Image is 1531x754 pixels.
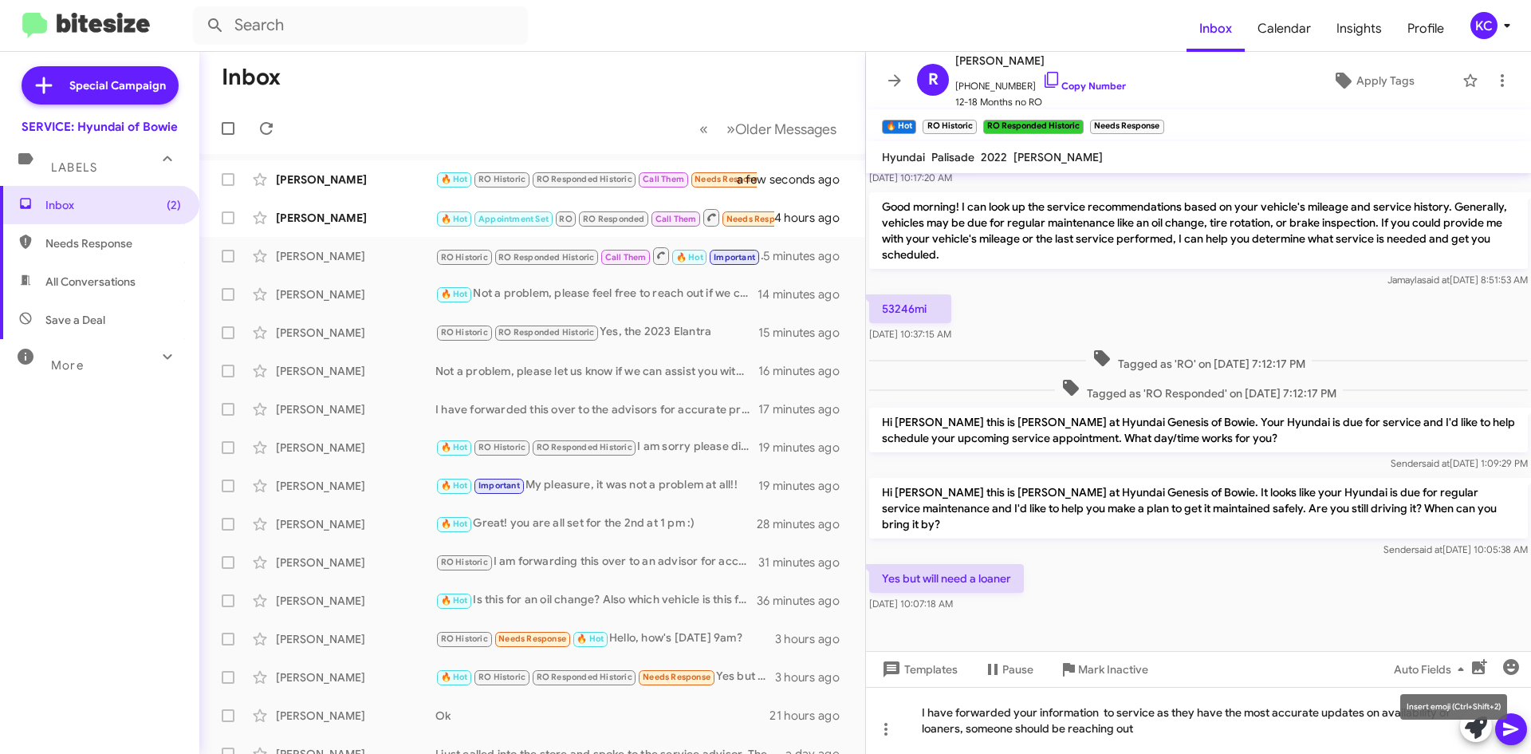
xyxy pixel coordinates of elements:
[758,325,852,341] div: 15 minutes ago
[1387,274,1528,286] span: Jamayla [DATE] 8:51:53 AM
[435,438,758,456] div: I am sorry please disregard the previous message. Have a great day
[276,708,435,724] div: [PERSON_NAME]
[441,595,468,606] span: 🔥 Hot
[441,519,468,529] span: 🔥 Hot
[763,248,852,264] div: 5 minutes ago
[1078,655,1148,684] span: Mark Inactive
[655,214,697,224] span: Call Them
[276,172,435,188] div: [PERSON_NAME]
[775,669,852,685] div: 3 hours ago
[435,476,758,495] div: My pleasure, it was not a problem at all!!
[869,294,951,323] p: 53246mi
[699,119,708,139] span: «
[970,655,1046,684] button: Pause
[735,120,836,138] span: Older Messages
[276,631,435,647] div: [PERSON_NAME]
[1381,655,1483,684] button: Auto Fields
[869,478,1528,539] p: Hi [PERSON_NAME] this is [PERSON_NAME] at Hyundai Genesis of Bowie. It looks like your Hyundai is...
[1394,655,1470,684] span: Auto Fields
[276,325,435,341] div: [PERSON_NAME]
[869,408,1528,452] p: Hi [PERSON_NAME] this is [PERSON_NAME] at Hyundai Genesis of Bowie. Your Hyundai is due for servi...
[1395,6,1457,52] span: Profile
[1245,6,1324,52] a: Calendar
[1187,6,1245,52] a: Inbox
[1457,12,1513,39] button: KC
[955,94,1126,110] span: 12-18 Months no RO
[45,235,181,251] span: Needs Response
[717,113,846,145] button: Next
[695,174,762,184] span: Needs Response
[435,591,757,610] div: Is this for an oil change? Also which vehicle is this for?
[1002,655,1033,684] span: Pause
[1042,80,1126,92] a: Copy Number
[478,672,525,682] span: RO Historic
[45,274,136,290] span: All Conversations
[51,160,97,175] span: Labels
[435,401,758,417] div: I have forwarded this over to the advisors for accurate pricing, someone should be reaching out
[955,70,1126,94] span: [PHONE_NUMBER]
[441,327,488,338] span: RO Historic
[583,214,644,224] span: RO Responded
[955,51,1126,70] span: [PERSON_NAME]
[869,598,953,610] span: [DATE] 10:07:18 AM
[193,6,528,45] input: Search
[577,634,604,644] span: 🔥 Hot
[879,655,958,684] span: Templates
[869,564,1024,593] p: Yes but will need a loaner
[1470,12,1498,39] div: KC
[276,363,435,379] div: [PERSON_NAME]
[643,672,710,682] span: Needs Response
[758,440,852,456] div: 19 minutes ago
[758,401,852,417] div: 17 minutes ago
[758,363,852,379] div: 16 minutes ago
[51,358,84,373] span: More
[276,669,435,685] div: [PERSON_NAME]
[478,174,525,184] span: RO Historic
[1324,6,1395,52] a: Insights
[757,516,852,532] div: 28 minutes ago
[775,631,852,647] div: 3 hours ago
[1055,378,1343,401] span: Tagged as 'RO Responded' on [DATE] 7:12:17 PM
[441,289,468,299] span: 🔥 Hot
[441,672,468,682] span: 🔥 Hot
[276,440,435,456] div: [PERSON_NAME]
[866,655,970,684] button: Templates
[69,77,166,93] span: Special Campaign
[758,478,852,494] div: 19 minutes ago
[676,252,703,263] span: 🔥 Hot
[276,286,435,302] div: [PERSON_NAME]
[882,120,916,134] small: 🔥 Hot
[1383,543,1528,555] span: Sender [DATE] 10:05:38 AM
[441,634,488,644] span: RO Historic
[869,328,951,340] span: [DATE] 10:37:15 AM
[1415,543,1442,555] span: said at
[441,557,488,567] span: RO Historic
[498,634,566,644] span: Needs Response
[478,480,520,491] span: Important
[435,630,775,648] div: Hello, how's [DATE] 9am?
[435,170,757,188] div: For my Genesis.
[1046,655,1161,684] button: Mark Inactive
[276,210,435,226] div: [PERSON_NAME]
[1422,274,1450,286] span: said at
[769,708,852,724] div: 21 hours ago
[22,66,179,105] a: Special Campaign
[478,214,549,224] span: Appointment Set
[498,327,594,338] span: RO Responded Historic
[1090,120,1163,134] small: Needs Response
[758,286,852,302] div: 14 minutes ago
[537,672,632,682] span: RO Responded Historic
[435,285,758,303] div: Not a problem, please feel free to reach out if we can assist in any way
[983,120,1084,134] small: RO Responded Historic
[45,197,181,213] span: Inbox
[714,252,755,263] span: Important
[435,246,763,266] div: My pleasure! You are all set for 8:15 am [DATE].
[757,593,852,609] div: 36 minutes ago
[691,113,846,145] nav: Page navigation example
[605,252,647,263] span: Call Them
[276,593,435,609] div: [PERSON_NAME]
[1356,66,1415,95] span: Apply Tags
[435,708,769,724] div: Ok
